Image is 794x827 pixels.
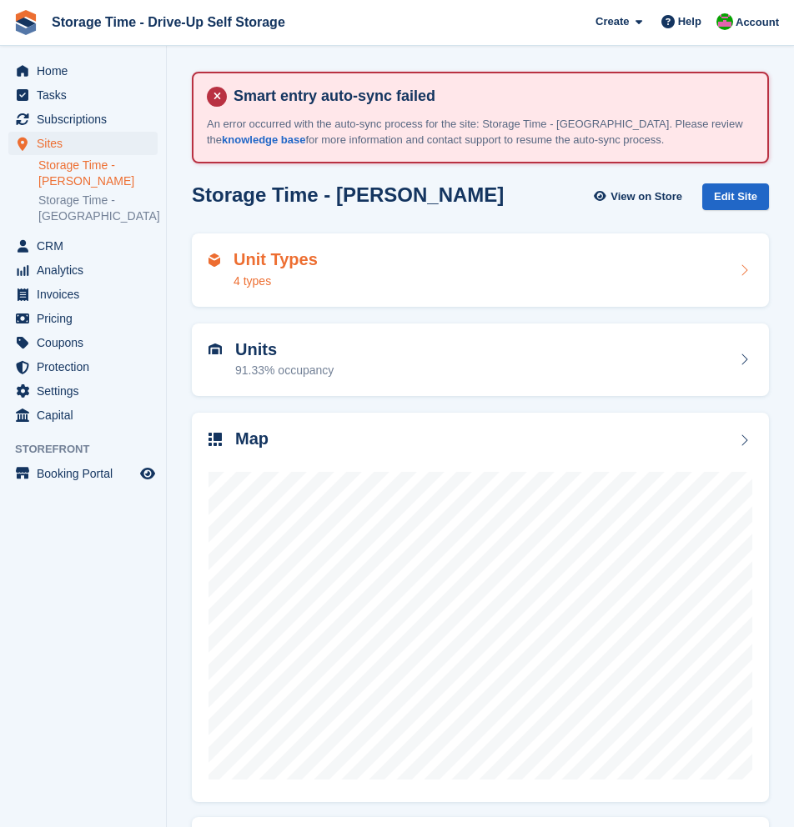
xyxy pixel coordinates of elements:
div: 91.33% occupancy [235,362,334,379]
span: Tasks [37,83,137,107]
span: Analytics [37,258,137,282]
a: menu [8,307,158,330]
span: Create [595,13,629,30]
h4: Smart entry auto-sync failed [227,87,754,106]
a: Storage Time - [GEOGRAPHIC_DATA] [38,193,158,224]
h2: Units [235,340,334,359]
a: Storage Time - [PERSON_NAME] [38,158,158,189]
span: Home [37,59,137,83]
a: menu [8,258,158,282]
img: Saeed [716,13,733,30]
img: stora-icon-8386f47178a22dfd0bd8f6a31ec36ba5ce8667c1dd55bd0f319d3a0aa187defe.svg [13,10,38,35]
a: Unit Types 4 types [192,233,769,307]
h2: Unit Types [234,250,318,269]
img: unit-icn-7be61d7bf1b0ce9d3e12c5938cc71ed9869f7b940bace4675aadf7bd6d80202e.svg [209,343,222,355]
span: Protection [37,355,137,378]
a: menu [8,355,158,378]
span: Settings [37,379,137,403]
span: Help [678,13,701,30]
a: menu [8,283,158,306]
a: menu [8,403,158,427]
a: Storage Time - Drive-Up Self Storage [45,8,292,36]
a: menu [8,59,158,83]
div: 4 types [234,273,318,290]
a: menu [8,379,158,403]
a: Preview store [138,464,158,484]
h2: Storage Time - [PERSON_NAME] [192,183,504,206]
span: Coupons [37,331,137,354]
a: menu [8,331,158,354]
a: menu [8,108,158,131]
h2: Map [235,429,269,449]
a: Map [192,413,769,802]
a: menu [8,132,158,155]
span: View on Store [611,188,682,205]
span: Pricing [37,307,137,330]
p: An error occurred with the auto-sync process for the site: Storage Time - [GEOGRAPHIC_DATA]. Plea... [207,116,754,148]
span: Storefront [15,441,166,458]
div: Edit Site [702,183,769,211]
a: knowledge base [222,133,305,146]
a: Edit Site [702,183,769,218]
a: menu [8,462,158,485]
a: menu [8,234,158,258]
span: Subscriptions [37,108,137,131]
a: View on Store [591,183,689,211]
span: Invoices [37,283,137,306]
span: Booking Portal [37,462,137,485]
a: menu [8,83,158,107]
a: Units 91.33% occupancy [192,323,769,397]
img: unit-type-icn-2b2737a686de81e16bb02015468b77c625bbabd49415b5ef34ead5e3b44a266d.svg [209,253,220,267]
span: Capital [37,403,137,427]
span: Account [736,14,779,31]
span: Sites [37,132,137,155]
img: map-icn-33ee37083ee616e46c38cad1a60f524a97daa1e2b2c8c0bc3eb3415660979fc1.svg [209,433,222,446]
span: CRM [37,234,137,258]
